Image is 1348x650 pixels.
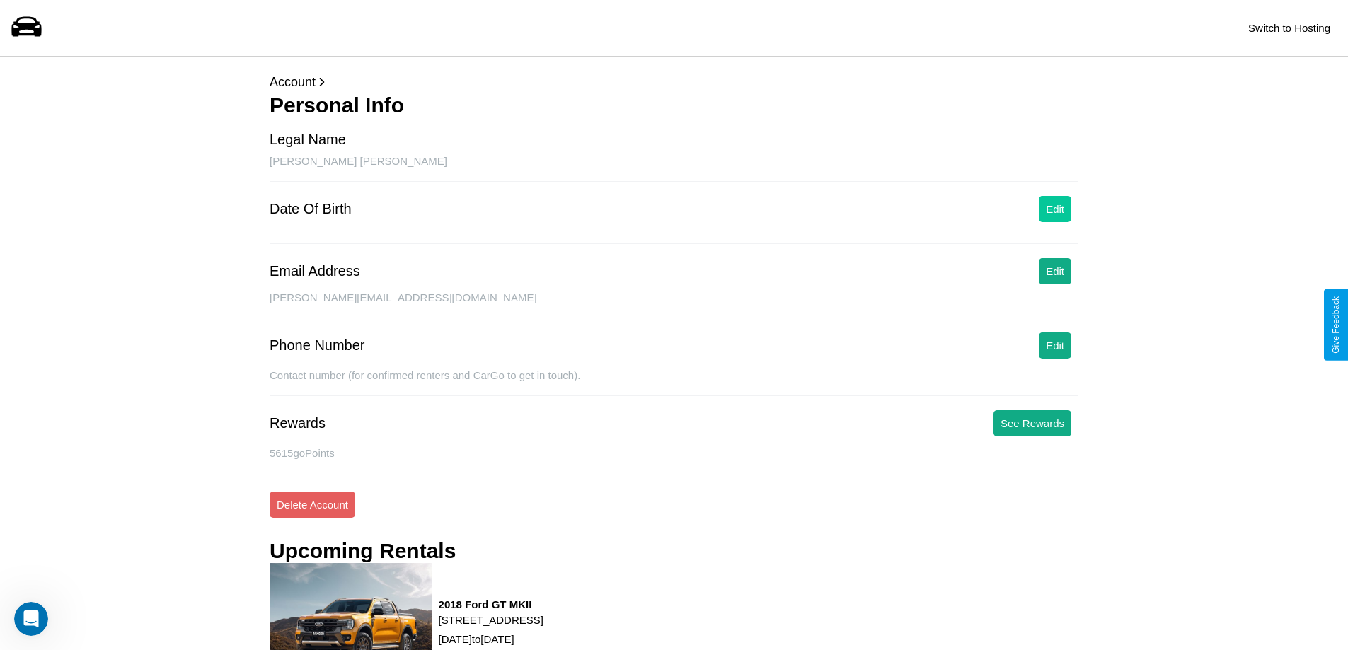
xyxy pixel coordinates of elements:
div: [PERSON_NAME][EMAIL_ADDRESS][DOMAIN_NAME] [270,291,1078,318]
div: Legal Name [270,132,346,148]
h3: Personal Info [270,93,1078,117]
div: [PERSON_NAME] [PERSON_NAME] [270,155,1078,182]
div: Date Of Birth [270,201,352,217]
div: Give Feedback [1331,296,1341,354]
p: [STREET_ADDRESS] [439,610,543,629]
p: Account [270,71,1078,93]
div: Email Address [270,263,360,279]
button: Edit [1039,196,1071,222]
p: [DATE] to [DATE] [439,629,543,649]
button: Edit [1039,258,1071,284]
button: Delete Account [270,492,355,518]
button: See Rewards [993,410,1071,436]
button: Switch to Hosting [1241,15,1337,41]
iframe: Intercom live chat [14,602,48,636]
div: Phone Number [270,337,365,354]
div: Contact number (for confirmed renters and CarGo to get in touch). [270,369,1078,396]
div: Rewards [270,415,326,431]
h3: 2018 Ford GT MKII [439,598,543,610]
p: 5615 goPoints [270,443,1078,463]
button: Edit [1039,332,1071,359]
h3: Upcoming Rentals [270,539,456,563]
